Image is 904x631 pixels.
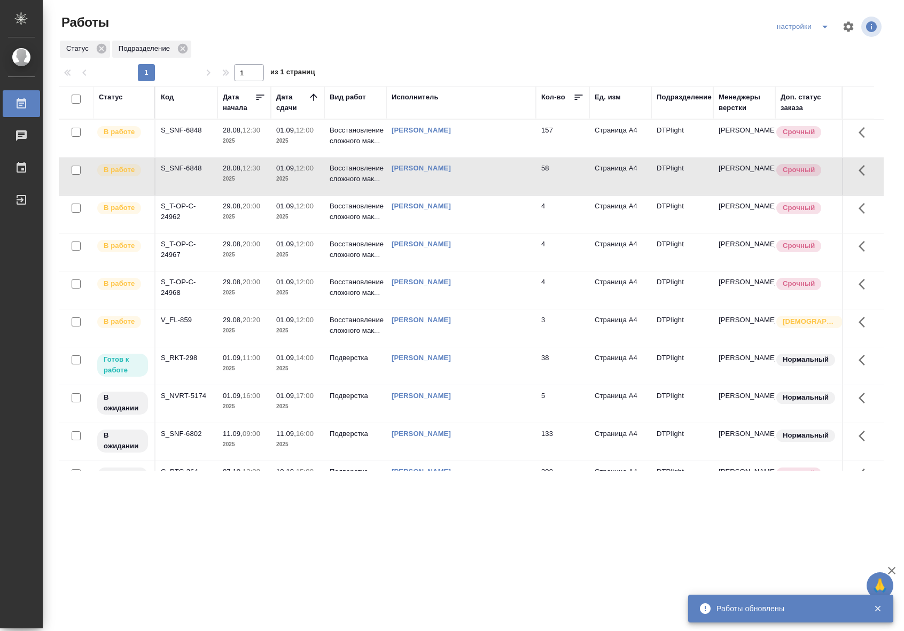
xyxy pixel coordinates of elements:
p: [PERSON_NAME] [719,315,770,325]
td: Страница А4 [589,271,651,309]
div: S_T-OP-C-24967 [161,239,212,260]
p: 01.09, [276,202,296,210]
p: 2025 [223,136,266,146]
p: В работе [104,165,135,175]
div: Ед. изм [595,92,621,103]
p: Подверстка [330,353,381,363]
p: 20:20 [243,316,260,324]
span: Посмотреть информацию [861,17,884,37]
td: DTPlight [651,309,713,347]
div: Исполнитель выполняет работу [96,277,149,291]
p: [PERSON_NAME] [719,125,770,136]
td: DTPlight [651,347,713,385]
button: Здесь прячутся важные кнопки [852,461,878,487]
p: 20:00 [243,202,260,210]
p: 01.09, [223,392,243,400]
p: 10.10, [276,468,296,476]
p: Срочный [783,202,815,213]
td: 58 [536,158,589,195]
p: 12:00 [296,202,314,210]
p: 01.09, [223,354,243,362]
p: В ожидании [104,430,142,451]
p: [PERSON_NAME] [719,201,770,212]
div: Вид работ [330,92,366,103]
p: [PERSON_NAME] [719,391,770,401]
p: 29.08, [223,278,243,286]
p: Восстановление сложного мак... [330,277,381,298]
p: Нормальный [783,392,829,403]
div: S_SNF-6848 [161,163,212,174]
p: 16:00 [243,392,260,400]
td: 3 [536,309,589,347]
span: Настроить таблицу [836,14,861,40]
td: DTPlight [651,196,713,233]
div: Статус [99,92,123,103]
a: [PERSON_NAME] [392,278,451,286]
div: Доп. статус заказа [781,92,837,113]
td: DTPlight [651,120,713,157]
button: Здесь прячутся важные кнопки [852,385,878,411]
div: Исполнитель назначен, приступать к работе пока рано [96,429,149,454]
p: Восстановление сложного мак... [330,201,381,222]
p: Статус [66,43,92,54]
div: Кол-во [541,92,565,103]
button: Здесь прячутся важные кнопки [852,120,878,145]
p: 2025 [223,174,266,184]
a: [PERSON_NAME] [392,126,451,134]
p: 20:00 [243,278,260,286]
td: 133 [536,423,589,461]
p: 2025 [223,439,266,450]
button: Здесь прячутся важные кнопки [852,233,878,259]
td: 300 [536,461,589,498]
div: S_RKT-298 [161,353,212,363]
td: Страница А4 [589,385,651,423]
td: Страница А4 [589,120,651,157]
div: Исполнитель выполняет работу [96,201,149,215]
p: [PERSON_NAME] [719,353,770,363]
div: S_SNF-6848 [161,125,212,136]
p: Нормальный [783,354,829,365]
td: 4 [536,271,589,309]
p: Восстановление сложного мак... [330,125,381,146]
p: 01.09, [276,278,296,286]
div: Исполнитель назначен, приступать к работе пока рано [96,466,149,492]
p: В ожидании [104,468,142,489]
button: Здесь прячутся важные кнопки [852,423,878,449]
p: 12:00 [243,468,260,476]
p: Подверстка [330,429,381,439]
span: 🙏 [871,574,889,597]
div: Исполнитель выполняет работу [96,315,149,329]
div: V_FL-859 [161,315,212,325]
p: В работе [104,316,135,327]
p: 12:30 [243,126,260,134]
p: 12:00 [296,240,314,248]
p: [PERSON_NAME] [719,466,770,477]
button: Закрыть [867,604,889,613]
td: Страница А4 [589,347,651,385]
td: DTPlight [651,158,713,195]
a: [PERSON_NAME] [392,468,451,476]
p: 2025 [223,250,266,260]
p: 28.08, [223,164,243,172]
div: Исполнитель [392,92,439,103]
a: [PERSON_NAME] [392,392,451,400]
button: 🙏 [867,572,893,599]
td: DTPlight [651,385,713,423]
p: 2025 [276,287,319,298]
p: 17:00 [296,392,314,400]
td: 5 [536,385,589,423]
td: DTPlight [651,233,713,271]
p: Срочный [783,127,815,137]
div: S_SNF-6802 [161,429,212,439]
p: 14:00 [296,354,314,362]
p: Восстановление сложного мак... [330,239,381,260]
p: 15:00 [296,468,314,476]
p: 29.08, [223,202,243,210]
p: 2025 [223,325,266,336]
div: split button [774,18,836,35]
p: 2025 [223,212,266,222]
a: [PERSON_NAME] [392,430,451,438]
span: Работы [59,14,109,31]
span: из 1 страниц [270,66,315,81]
p: 2025 [276,439,319,450]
